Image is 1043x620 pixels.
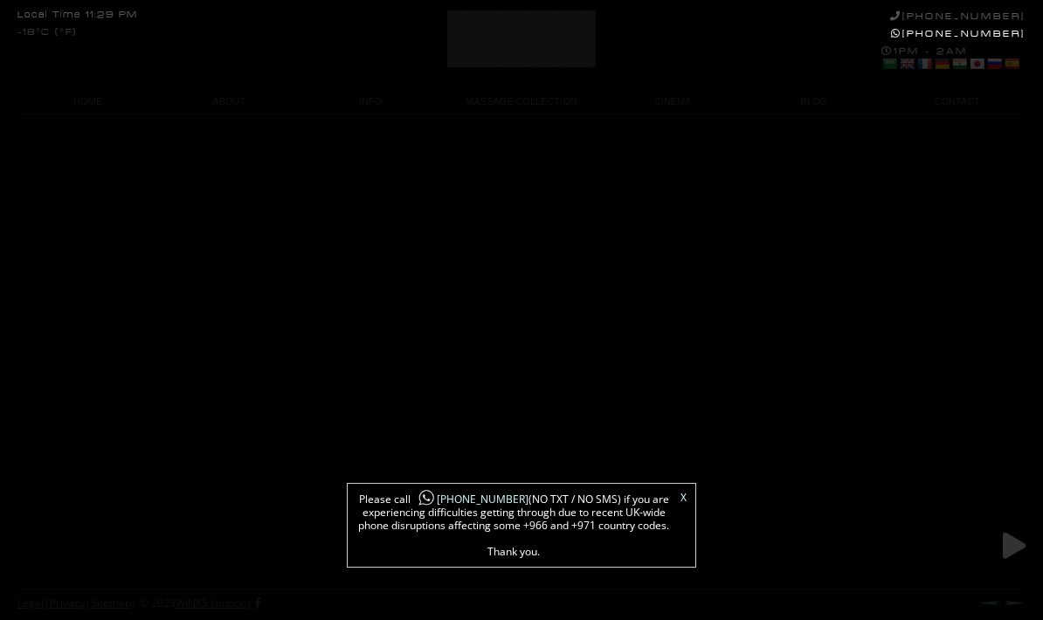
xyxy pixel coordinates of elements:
[356,493,671,558] span: Please call (NO TXT / NO SMS) if you are experiencing difficulties getting through due to recent ...
[951,57,967,71] a: Hindi
[91,596,131,610] a: Sitemap
[17,28,77,38] div: -18°C (°F)
[17,10,138,20] div: Local Time 11:29 PM
[17,596,44,610] a: Legal
[17,90,159,114] a: HOME
[1004,57,1019,71] a: Spanish
[300,90,441,114] a: INFO
[176,596,246,610] a: WINKS London
[50,596,85,610] a: Privacy
[441,90,603,114] a: MASSAGE COLLECTION
[680,493,687,503] a: X
[1005,600,1026,606] a: Next
[899,57,915,71] a: English
[884,90,1026,114] a: CONTACT
[411,492,528,506] a: [PHONE_NUMBER]
[891,28,1026,39] a: [PHONE_NUMBER]
[890,10,1026,22] a: [PHONE_NUMBER]
[881,45,1026,73] div: 1PM - 2AM
[17,589,260,617] div: | | | © 2025 |
[916,57,932,71] a: French
[743,90,885,114] a: BLOG
[969,57,984,71] a: Japanese
[602,90,743,114] a: CINEMA
[418,489,435,507] img: whatsapp-icon1.png
[986,57,1002,71] a: Russian
[978,600,999,606] a: Prev
[881,57,897,71] a: Arabic
[159,90,300,114] a: ABOUT
[934,57,950,71] a: German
